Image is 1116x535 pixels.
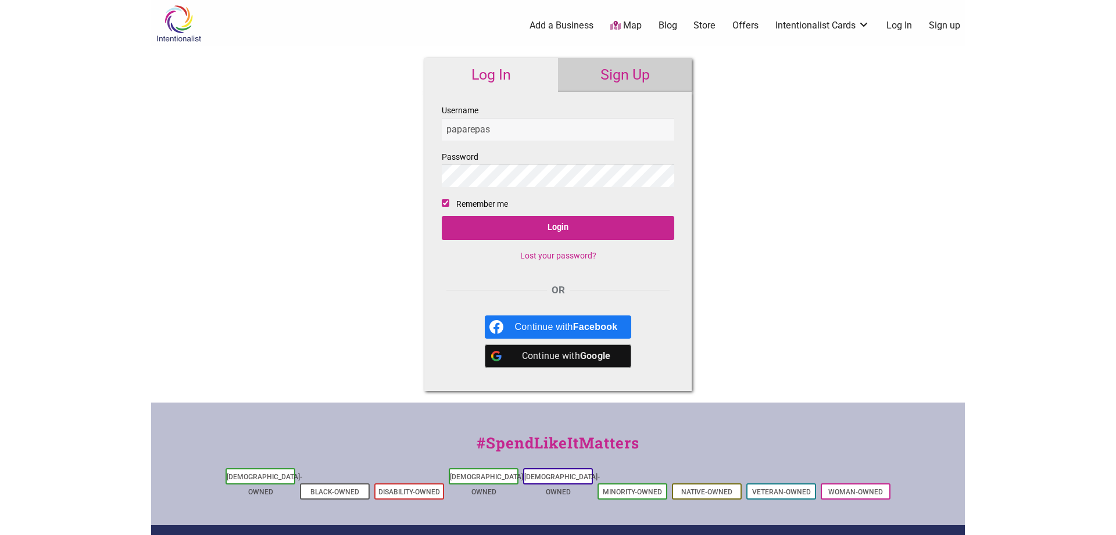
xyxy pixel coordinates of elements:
a: Veteran-Owned [752,488,811,496]
a: Minority-Owned [603,488,662,496]
a: Intentionalist Cards [775,19,870,32]
input: Login [442,216,674,240]
input: Password [442,164,674,187]
a: Continue with <b>Google</b> [485,344,632,368]
input: Username [442,118,674,141]
a: Sign up [929,19,960,32]
a: Sign Up [558,58,692,92]
label: Username [442,103,674,141]
a: Add a Business [530,19,593,32]
a: [DEMOGRAPHIC_DATA]-Owned [524,473,600,496]
a: Continue with <b>Facebook</b> [485,315,632,339]
b: Facebook [573,322,618,332]
label: Remember me [456,197,508,211]
a: Woman-Owned [828,488,883,496]
div: OR [442,283,674,298]
a: Lost your password? [520,251,596,260]
a: Blog [659,19,677,32]
a: Log In [886,19,912,32]
a: Map [610,19,642,33]
div: #SpendLikeItMatters [151,432,965,466]
div: Continue with [515,315,618,339]
b: Google [580,350,611,361]
label: Password [442,150,674,187]
img: Intentionalist [151,5,206,42]
a: Log In [424,58,558,92]
div: Continue with [515,344,618,368]
a: Disability-Owned [378,488,440,496]
a: Black-Owned [310,488,359,496]
a: [DEMOGRAPHIC_DATA]-Owned [227,473,302,496]
a: [DEMOGRAPHIC_DATA]-Owned [450,473,525,496]
a: Store [693,19,716,32]
a: Native-Owned [681,488,732,496]
a: Offers [732,19,759,32]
